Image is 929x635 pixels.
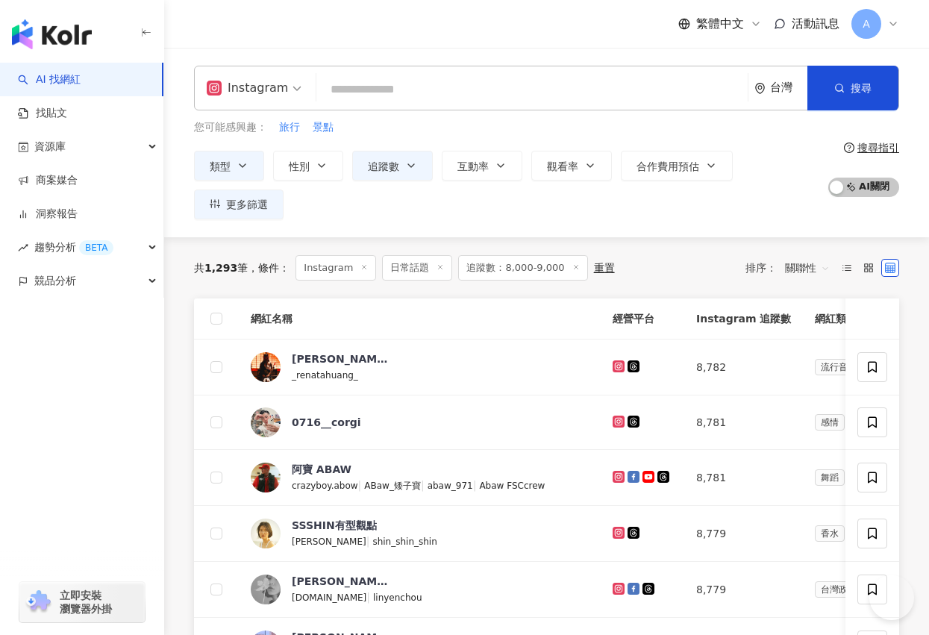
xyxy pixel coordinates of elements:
button: 類型 [194,151,264,181]
span: _renatahuang_ [292,370,358,381]
span: | [473,479,480,491]
span: 關聯性 [785,256,830,280]
span: 觀看率 [547,160,578,172]
span: 舞蹈 [815,469,845,486]
button: 更多篩選 [194,190,284,219]
img: KOL Avatar [251,407,281,437]
span: 景點 [313,120,334,135]
a: KOL AvatarSSSHIN有型觀點[PERSON_NAME]|shin_shin_shin [251,518,589,549]
span: 繁體中文 [696,16,744,32]
div: 搜尋指引 [857,142,899,154]
button: 觀看率 [531,151,612,181]
span: 條件 ： [248,262,290,274]
button: 合作費用預估 [621,151,733,181]
div: [PERSON_NAME] [292,574,389,589]
a: 商案媒合 [18,173,78,188]
span: 性別 [289,160,310,172]
span: 類型 [210,160,231,172]
span: | [366,535,373,547]
button: 追蹤數 [352,151,433,181]
span: rise [18,243,28,253]
th: 網紅名稱 [239,298,601,340]
span: Abaw FSCcrew [479,481,545,491]
img: KOL Avatar [251,575,281,604]
a: searchAI 找網紅 [18,72,81,87]
span: [PERSON_NAME] [292,537,366,547]
a: KOL Avatar0716__corgi [251,407,589,437]
span: 追蹤數 [368,160,399,172]
span: | [366,591,373,603]
a: KOL Avatar[PERSON_NAME]_renatahuang_ [251,351,589,383]
img: KOL Avatar [251,352,281,382]
span: | [421,479,428,491]
span: 活動訊息 [792,16,839,31]
span: 台灣政治 [815,581,863,598]
img: KOL Avatar [251,519,281,548]
img: KOL Avatar [251,463,281,492]
span: Instagram [295,255,376,281]
span: crazyboy.abow [292,481,358,491]
div: 排序： [745,256,838,280]
span: 資源庫 [34,130,66,163]
img: logo [12,19,92,49]
button: 搜尋 [807,66,898,110]
span: 趨勢分析 [34,231,113,264]
span: 競品分析 [34,264,76,298]
td: 8,779 [684,506,803,562]
button: 景點 [312,119,334,136]
td: 8,781 [684,395,803,450]
div: SSSHIN有型觀點 [292,518,377,533]
span: 互動率 [457,160,489,172]
span: shin_shin_shin [372,537,437,547]
div: 阿寶 ABAW [292,462,351,477]
span: ABaw_矮子寶 [364,481,421,491]
span: 旅行 [279,120,300,135]
span: 追蹤數：8,000-9,000 [458,255,587,281]
div: 台灣 [770,81,807,94]
td: 8,781 [684,450,803,506]
th: Instagram 追蹤數 [684,298,803,340]
span: environment [754,83,766,94]
iframe: Help Scout Beacon - Open [869,575,914,620]
span: 日常話題 [382,255,452,281]
span: 搜尋 [851,82,872,94]
span: | [358,479,365,491]
a: chrome extension立即安裝 瀏覽器外掛 [19,582,145,622]
a: 洞察報告 [18,207,78,222]
img: chrome extension [24,590,53,614]
span: 香水 [815,525,845,542]
div: [PERSON_NAME] [292,351,389,366]
span: linyenchou [373,592,422,603]
div: 共 筆 [194,262,248,274]
div: Instagram [207,76,288,100]
span: 合作費用預估 [636,160,699,172]
a: 找貼文 [18,106,67,121]
span: [DOMAIN_NAME] [292,592,366,603]
button: 旅行 [278,119,301,136]
a: KOL Avatar[PERSON_NAME][DOMAIN_NAME]|linyenchou [251,574,589,605]
span: 流行音樂 [815,359,863,375]
td: 8,782 [684,340,803,395]
td: 8,779 [684,562,803,618]
span: 1,293 [204,262,237,274]
div: 0716__corgi [292,415,361,430]
span: 感情 [815,414,845,431]
span: A [863,16,870,32]
span: 立即安裝 瀏覽器外掛 [60,589,112,616]
button: 互動率 [442,151,522,181]
span: 更多篩選 [226,198,268,210]
span: question-circle [844,143,854,153]
a: KOL Avatar阿寶 ABAWcrazyboy.abow|ABaw_矮子寶|abaw_971|Abaw FSCcrew [251,462,589,493]
span: 您可能感興趣： [194,120,267,135]
button: 性別 [273,151,343,181]
span: abaw_971 [428,481,473,491]
div: 重置 [594,262,615,274]
div: BETA [79,240,113,255]
th: 經營平台 [601,298,684,340]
